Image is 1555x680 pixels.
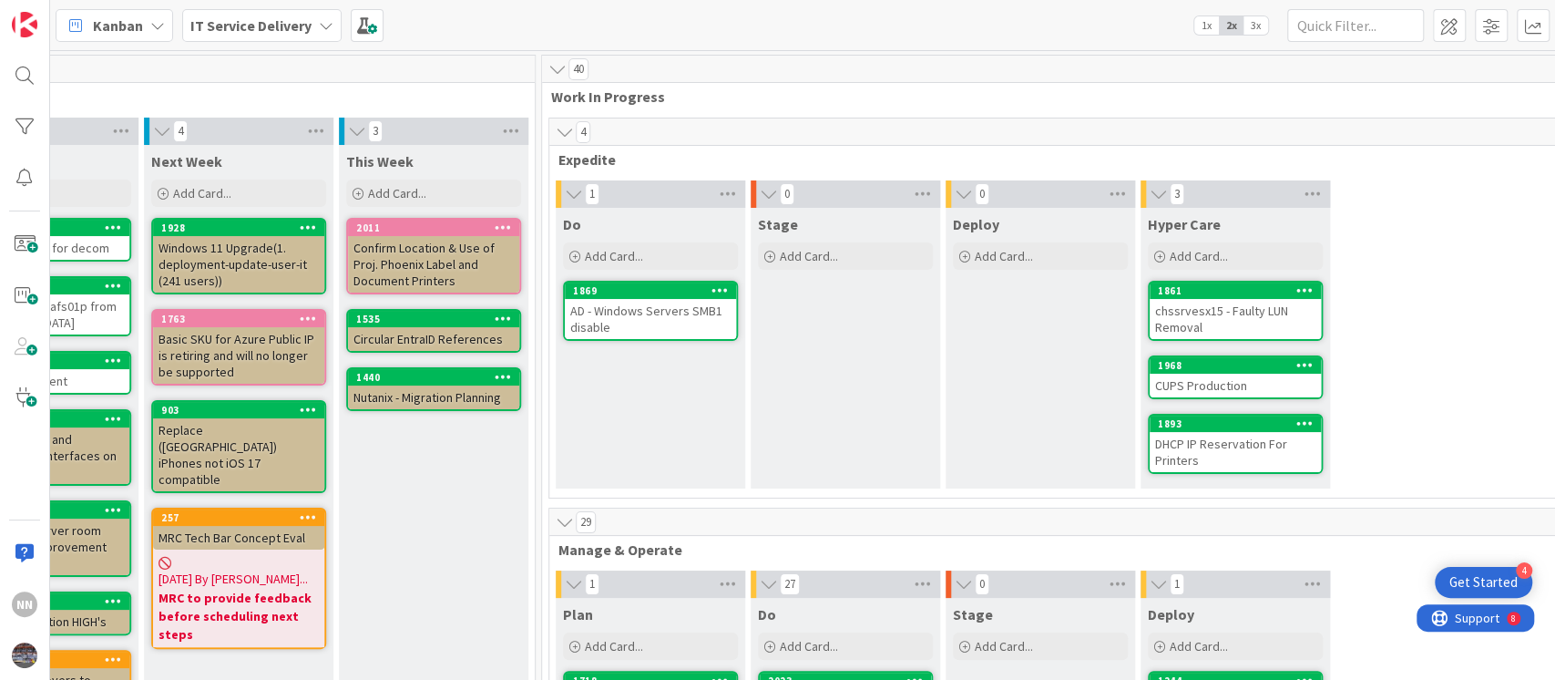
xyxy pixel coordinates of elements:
a: 2011Confirm Location & Use of Proj. Phoenix Label and Document Printers [346,218,521,294]
div: 2011Confirm Location & Use of Proj. Phoenix Label and Document Printers [348,220,519,293]
b: IT Service Delivery [190,16,312,35]
img: Visit kanbanzone.com [12,12,37,37]
div: 2011 [348,220,519,236]
div: Nutanix - Migration Planning [348,386,519,409]
span: 0 [975,573,989,595]
span: 4 [576,121,590,143]
div: 1928 [161,222,324,234]
span: 29 [576,511,596,533]
span: 1x [1194,16,1219,35]
div: 903 [161,404,324,417]
div: 1535 [356,313,519,325]
span: Add Card... [1170,248,1228,264]
span: Stage [758,215,798,233]
div: 1763 [161,313,324,325]
div: 1440Nutanix - Migration Planning [348,369,519,409]
span: Deploy [953,215,999,233]
a: 1440Nutanix - Migration Planning [346,367,521,411]
div: 1968CUPS Production [1150,357,1321,397]
input: Quick Filter... [1287,9,1424,42]
div: 1893DHCP IP Reservation For Printers [1150,416,1321,472]
span: This Week [346,152,414,170]
div: 1763 [153,311,324,327]
a: 1968CUPS Production [1148,355,1323,399]
span: 1 [585,573,599,595]
span: 1 [585,183,599,205]
div: 1928Windows 11 Upgrade(1. deployment-update-user-it (241 users)) [153,220,324,293]
div: Replace ([GEOGRAPHIC_DATA]) iPhones not iOS 17 compatible [153,418,324,491]
span: 3 [1170,183,1184,205]
div: 257 [153,510,324,526]
div: 1861 [1150,283,1321,299]
div: 1440 [348,369,519,386]
div: 257 [161,511,324,524]
span: Add Card... [368,185,426,201]
div: 1869AD - Windows Servers SMB1 disable [565,283,736,339]
span: Add Card... [1170,638,1228,654]
div: 1535 [348,311,519,327]
div: 903 [153,402,324,418]
div: 1535Circular EntraID References [348,311,519,351]
span: Add Card... [780,248,838,264]
a: 1763Basic SKU for Azure Public IP is retiring and will no longer be supported [151,309,326,386]
div: 4 [1516,562,1532,579]
a: 1535Circular EntraID References [346,309,521,353]
span: Kanban [93,15,143,36]
b: MRC to provide feedback before scheduling next steps [159,589,319,644]
div: DHCP IP Reservation For Printers [1150,432,1321,472]
div: Windows 11 Upgrade(1. deployment-update-user-it (241 users)) [153,236,324,293]
img: avatar [12,643,37,668]
div: 1440 [356,371,519,384]
a: 1928Windows 11 Upgrade(1. deployment-update-user-it (241 users)) [151,218,326,294]
a: 1861chssrvesx15 - Faulty LUN Removal [1148,281,1323,341]
div: 1928 [153,220,324,236]
span: Support [38,3,83,25]
span: 40 [568,58,588,80]
span: 2x [1219,16,1243,35]
span: Do [563,215,581,233]
div: Open Get Started checklist, remaining modules: 4 [1435,567,1532,598]
div: 1893 [1150,416,1321,432]
a: 257MRC Tech Bar Concept Eval[DATE] By [PERSON_NAME]...MRC to provide feedback before scheduling n... [151,508,326,649]
span: Deploy [1148,605,1194,623]
span: Add Card... [173,185,231,201]
div: AD - Windows Servers SMB1 disable [565,299,736,339]
div: chssrvesx15 - Faulty LUN Removal [1150,299,1321,339]
div: 2011 [356,222,519,234]
div: 1861 [1158,284,1321,297]
span: Add Card... [975,248,1033,264]
span: Do [758,605,776,623]
div: 903Replace ([GEOGRAPHIC_DATA]) iPhones not iOS 17 compatible [153,402,324,491]
span: Add Card... [585,638,643,654]
a: 1893DHCP IP Reservation For Printers [1148,414,1323,474]
div: 1861chssrvesx15 - Faulty LUN Removal [1150,283,1321,339]
span: 0 [780,183,794,205]
div: 1763Basic SKU for Azure Public IP is retiring and will no longer be supported [153,311,324,384]
span: Add Card... [780,638,838,654]
div: 1968 [1150,357,1321,374]
span: 4 [173,120,188,142]
div: NN [12,592,37,617]
span: 0 [975,183,989,205]
span: 3x [1243,16,1268,35]
span: Add Card... [585,248,643,264]
span: 3 [368,120,383,142]
span: Plan [563,605,593,623]
div: CUPS Production [1150,374,1321,397]
div: 1869 [565,283,736,299]
div: Basic SKU for Azure Public IP is retiring and will no longer be supported [153,327,324,384]
span: Next Week [151,152,222,170]
span: 1 [1170,573,1184,595]
div: Get Started [1449,573,1518,592]
span: 27 [780,573,800,595]
span: [DATE] By [PERSON_NAME]... [159,570,308,589]
div: 1893 [1158,417,1321,430]
div: Confirm Location & Use of Proj. Phoenix Label and Document Printers [348,236,519,293]
div: 257MRC Tech Bar Concept Eval [153,510,324,550]
div: 1968 [1158,359,1321,372]
div: 8 [95,7,99,22]
span: Stage [953,605,993,623]
div: 1869 [573,284,736,297]
span: Hyper Care [1148,215,1221,233]
a: 903Replace ([GEOGRAPHIC_DATA]) iPhones not iOS 17 compatible [151,400,326,493]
